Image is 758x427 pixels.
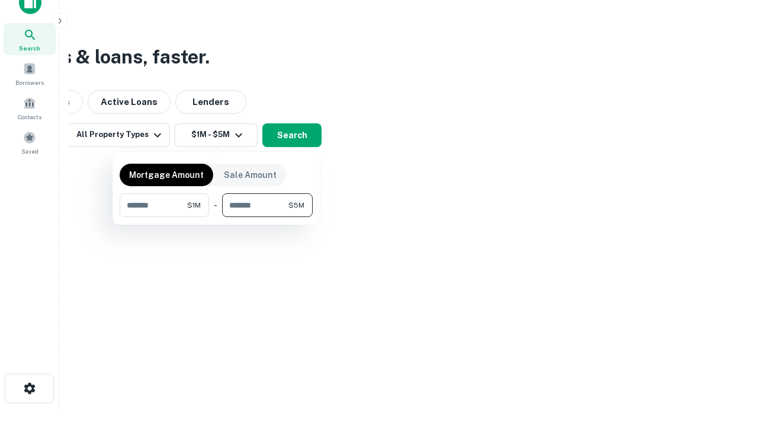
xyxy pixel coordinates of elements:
[699,332,758,389] iframe: Chat Widget
[288,200,304,211] span: $5M
[214,193,217,217] div: -
[224,168,277,181] p: Sale Amount
[129,168,204,181] p: Mortgage Amount
[187,200,201,211] span: $1M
